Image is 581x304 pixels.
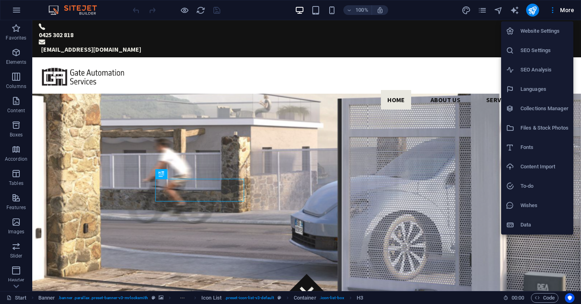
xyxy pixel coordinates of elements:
h6: Files & Stock Photos [520,123,568,133]
h6: Fonts [520,143,568,152]
h6: Collections Manager [520,104,568,113]
h6: Wishes [520,201,568,210]
h6: Data [520,220,568,230]
h6: Website Settings [520,26,568,36]
h6: SEO Analysis [520,65,568,75]
h6: Languages [520,84,568,94]
h6: SEO Settings [520,46,568,55]
h6: To-do [520,181,568,191]
h6: Content Import [520,162,568,172]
